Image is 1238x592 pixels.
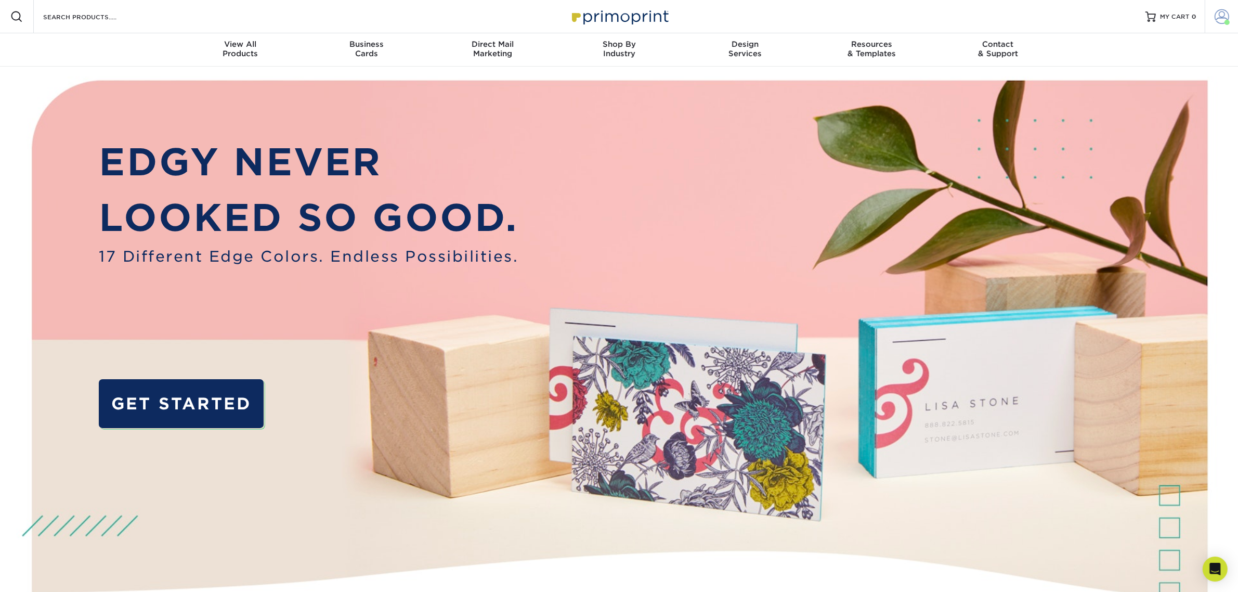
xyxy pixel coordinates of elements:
[303,33,429,67] a: BusinessCards
[429,33,556,67] a: Direct MailMarketing
[42,10,144,23] input: SEARCH PRODUCTS.....
[99,134,518,190] p: EDGY NEVER
[1160,12,1190,21] span: MY CART
[556,40,682,58] div: Industry
[567,5,671,28] img: Primoprint
[99,246,518,268] span: 17 Different Edge Colors. Endless Possibilities.
[682,33,809,67] a: DesignServices
[1192,13,1196,20] span: 0
[99,190,518,246] p: LOOKED SO GOOD.
[99,379,264,428] a: GET STARTED
[935,40,1061,58] div: & Support
[177,33,304,67] a: View AllProducts
[556,40,682,49] span: Shop By
[177,40,304,49] span: View All
[177,40,304,58] div: Products
[303,40,429,49] span: Business
[809,40,935,49] span: Resources
[935,40,1061,49] span: Contact
[556,33,682,67] a: Shop ByIndustry
[3,560,88,588] iframe: Google Customer Reviews
[429,40,556,58] div: Marketing
[1203,557,1228,582] div: Open Intercom Messenger
[935,33,1061,67] a: Contact& Support
[809,33,935,67] a: Resources& Templates
[682,40,809,49] span: Design
[809,40,935,58] div: & Templates
[303,40,429,58] div: Cards
[682,40,809,58] div: Services
[429,40,556,49] span: Direct Mail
